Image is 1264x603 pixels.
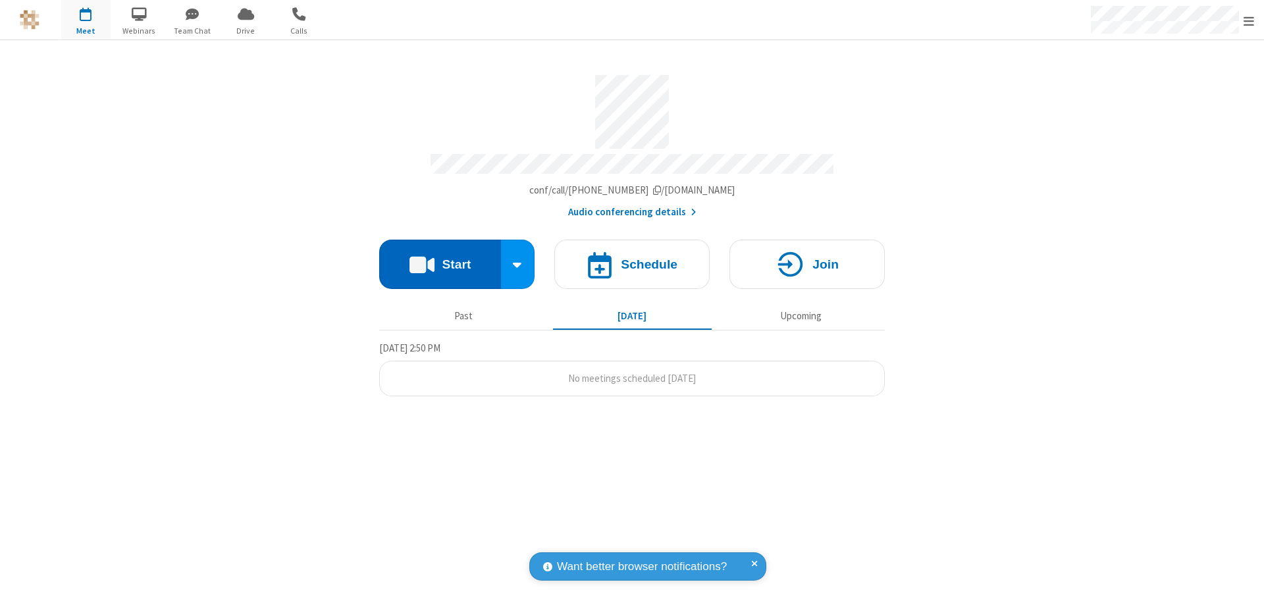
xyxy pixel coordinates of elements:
[275,25,324,37] span: Calls
[529,183,735,198] button: Copy my meeting room linkCopy my meeting room link
[61,25,111,37] span: Meet
[379,342,440,354] span: [DATE] 2:50 PM
[168,25,217,37] span: Team Chat
[379,340,885,397] section: Today's Meetings
[1231,569,1254,594] iframe: Chat
[621,258,677,271] h4: Schedule
[501,240,535,289] div: Start conference options
[115,25,164,37] span: Webinars
[20,10,39,30] img: QA Selenium DO NOT DELETE OR CHANGE
[379,65,885,220] section: Account details
[722,303,880,328] button: Upcoming
[729,240,885,289] button: Join
[384,303,543,328] button: Past
[557,558,727,575] span: Want better browser notifications?
[554,240,710,289] button: Schedule
[553,303,712,328] button: [DATE]
[442,258,471,271] h4: Start
[812,258,839,271] h4: Join
[568,205,697,220] button: Audio conferencing details
[529,184,735,196] span: Copy my meeting room link
[379,240,501,289] button: Start
[221,25,271,37] span: Drive
[568,372,696,384] span: No meetings scheduled [DATE]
